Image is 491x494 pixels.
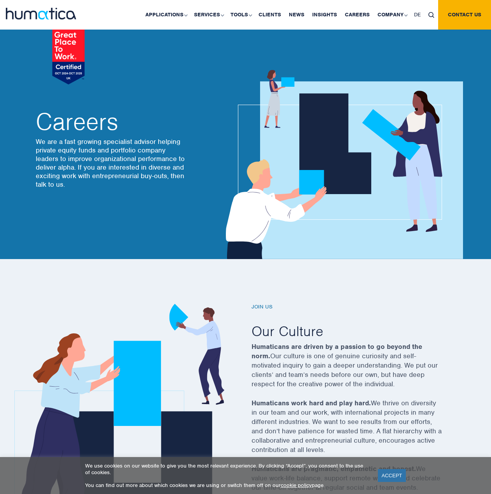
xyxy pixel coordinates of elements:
[414,11,421,18] span: DE
[428,12,434,18] img: search_icon
[252,398,461,464] p: We thrive on diversity in our team and our work, with international projects in many different in...
[252,342,461,398] p: Our culture is one of genuine curiosity and self-motivated inquiry to gain a deeper understanding...
[378,469,406,482] a: ACCEPT
[252,399,371,407] strong: Humaticans work hard and play hard.
[252,304,461,310] h6: Join us
[252,322,461,340] h2: Our Culture
[252,342,422,360] strong: Humaticans are driven by a passion to go beyond the norm.
[36,110,187,133] h2: Careers
[6,8,76,19] img: logo
[281,482,312,489] a: cookie policy
[85,462,368,476] p: We use cookies on our website to give you the most relevant experience. By clicking “Accept”, you...
[85,482,368,489] p: You can find out more about which cookies we are using or switch them off on our page.
[218,70,463,259] img: about_banner1
[36,137,187,189] p: We are a fast growing specialist advisor helping private equity funds and portfolio company leade...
